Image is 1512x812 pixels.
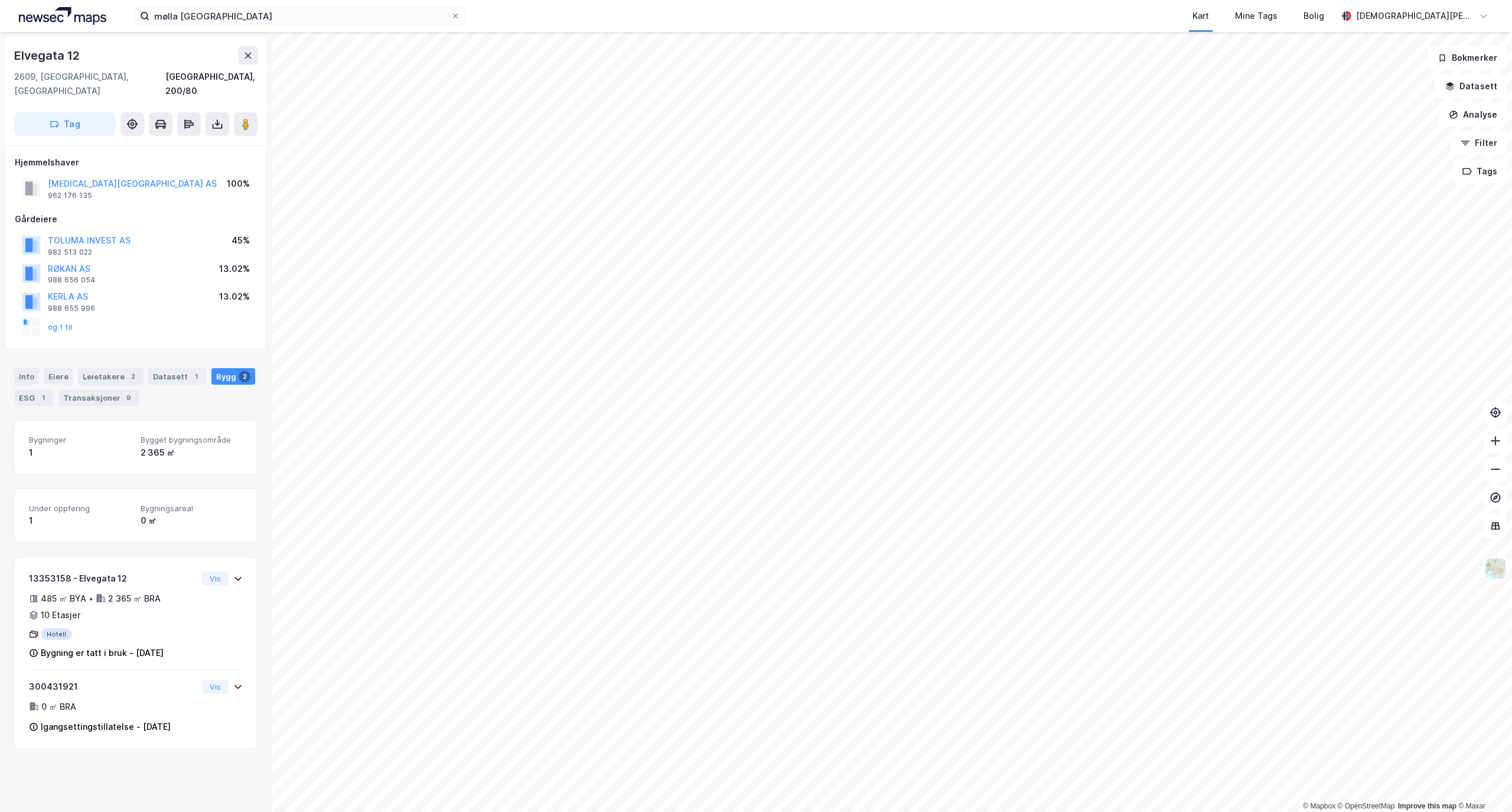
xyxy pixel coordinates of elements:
[29,504,131,514] span: Under oppføring
[14,368,39,385] div: Info
[48,248,92,257] div: 982 513 022
[29,435,131,445] span: Bygninger
[89,594,93,603] div: •
[14,46,82,65] div: Elvegata 12
[1303,802,1335,810] a: Mapbox
[141,504,243,514] span: Bygningsareal
[41,608,80,622] div: 10 Etasjer
[1192,9,1209,23] div: Kart
[141,514,243,528] div: 0 ㎡
[41,720,171,734] div: Igangsettingstillatelse - [DATE]
[141,435,243,445] span: Bygget bygningsområde
[14,112,116,136] button: Tag
[232,233,250,248] div: 45%
[1435,74,1507,98] button: Datasett
[29,446,131,460] div: 1
[1398,802,1456,810] a: Improve this map
[48,275,96,285] div: 988 656 054
[219,262,250,276] div: 13.02%
[41,700,76,714] div: 0 ㎡ BRA
[15,212,257,226] div: Gårdeiere
[58,389,139,406] div: Transaksjoner
[41,646,164,660] div: Bygning er tatt i bruk - [DATE]
[202,680,229,694] button: Vis
[14,389,54,406] div: ESG
[78,368,144,385] div: Leietakere
[44,368,73,385] div: Eiere
[123,392,135,404] div: 9
[1338,802,1395,810] a: OpenStreetMap
[15,155,257,170] div: Hjemmelshaver
[1304,9,1324,23] div: Bolig
[211,368,255,385] div: Bygg
[1356,9,1474,23] div: [DEMOGRAPHIC_DATA][PERSON_NAME]
[48,191,92,200] div: 962 176 135
[165,70,258,98] div: [GEOGRAPHIC_DATA], 200/80
[1428,46,1507,70] button: Bokmerker
[1453,755,1512,812] div: Kontrollprogram for chat
[141,446,243,460] div: 2 365 ㎡
[41,592,86,606] div: 485 ㎡ BYA
[127,371,139,382] div: 2
[29,571,197,586] div: 13353158 - Elvegata 12
[1452,160,1507,183] button: Tags
[14,70,165,98] div: 2609, [GEOGRAPHIC_DATA], [GEOGRAPHIC_DATA]
[148,368,207,385] div: Datasett
[227,177,250,191] div: 100%
[239,371,250,382] div: 2
[149,7,451,25] input: Søk på adresse, matrikkel, gårdeiere, leietakere eller personer
[190,371,202,382] div: 1
[29,680,197,694] div: 300431921
[19,7,106,25] img: logo.a4113a55bc3d86da70a041830d287a7e.svg
[1451,131,1507,155] button: Filter
[219,290,250,304] div: 13.02%
[108,592,161,606] div: 2 365 ㎡ BRA
[1453,755,1512,812] iframe: Chat Widget
[1439,103,1507,126] button: Analyse
[48,304,95,313] div: 988 655 996
[37,392,49,404] div: 1
[29,514,131,528] div: 1
[202,571,229,586] button: Vis
[1235,9,1278,23] div: Mine Tags
[1484,557,1507,580] img: Z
